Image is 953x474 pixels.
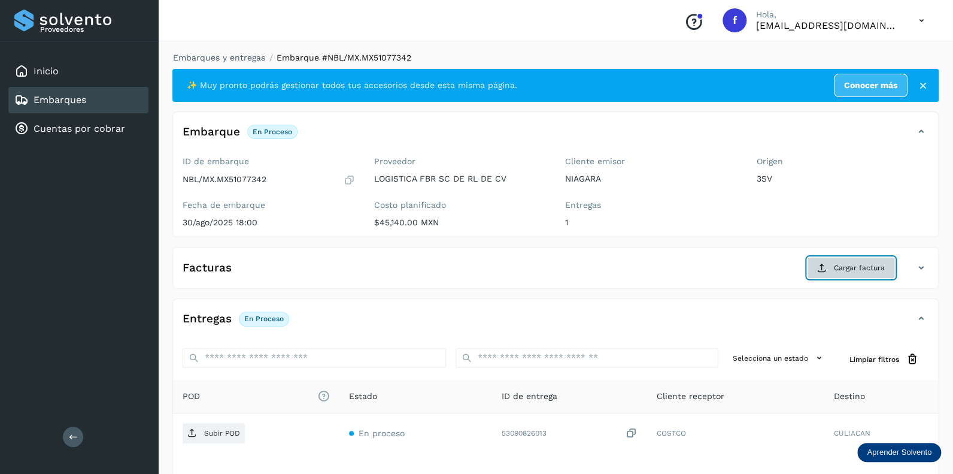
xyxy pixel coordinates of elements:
[867,448,931,457] p: Aprender Solvento
[349,390,377,403] span: Estado
[359,428,405,438] span: En proceso
[183,174,266,185] p: NBL/MX.MX51077342
[172,52,939,64] nav: breadcrumb
[565,200,737,210] label: Entregas
[374,156,547,167] label: Proveedor
[173,309,938,339] div: EntregasEn proceso
[840,348,928,370] button: Limpiar filtros
[183,261,232,275] h4: Facturas
[834,390,865,403] span: Destino
[647,413,824,453] td: COSTCO
[173,53,265,62] a: Embarques y entregas
[857,443,941,462] div: Aprender Solvento
[34,94,86,105] a: Embarques
[34,65,59,77] a: Inicio
[253,128,292,136] p: En proceso
[173,122,938,152] div: EmbarqueEn proceso
[374,174,547,184] p: LOGISTICA FBR SC DE RL DE CV
[502,390,557,403] span: ID de entrega
[40,25,144,34] p: Proveedores
[204,429,240,437] p: Subir POD
[757,174,929,184] p: 3SV
[565,218,737,228] p: 1
[8,116,148,142] div: Cuentas por cobrar
[834,262,885,273] span: Cargar factura
[183,312,232,326] h4: Entregas
[834,74,908,97] a: Conocer más
[502,427,638,440] div: 53090826013
[565,156,737,167] label: Cliente emisor
[657,390,724,403] span: Cliente receptor
[244,315,284,323] p: En proceso
[728,348,830,368] button: Selecciona un estado
[187,79,517,92] span: ✨ Muy pronto podrás gestionar todos tus accesorios desde esta misma página.
[183,218,355,228] p: 30/ago/2025 18:00
[183,156,355,167] label: ID de embarque
[757,156,929,167] label: Origen
[183,423,245,443] button: Subir POD
[183,125,240,139] h4: Embarque
[173,257,938,288] div: FacturasCargar factura
[807,257,895,279] button: Cargar factura
[277,53,411,62] span: Embarque #NBL/MX.MX51077342
[183,200,355,210] label: Fecha de embarque
[565,174,737,184] p: NIAGARA
[824,413,938,453] td: CULIACAN
[8,58,148,84] div: Inicio
[34,123,125,134] a: Cuentas por cobrar
[374,200,547,210] label: Costo planificado
[849,354,899,365] span: Limpiar filtros
[8,87,148,113] div: Embarques
[756,10,900,20] p: Hola,
[374,218,547,228] p: $45,140.00 MXN
[183,390,330,403] span: POD
[756,20,900,31] p: facturacion@logisticafbr.com.mx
